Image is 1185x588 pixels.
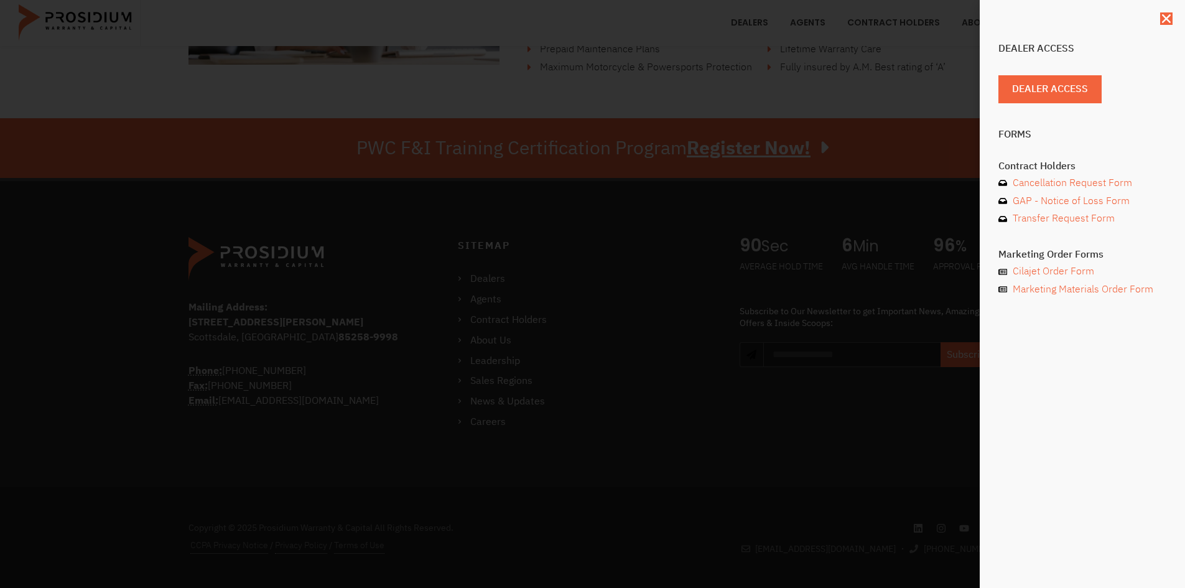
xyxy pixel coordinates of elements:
a: Cancellation Request Form [998,174,1166,192]
a: Close [1160,12,1173,25]
span: Transfer Request Form [1010,210,1115,228]
h4: Forms [998,129,1166,139]
a: Cilajet Order Form [998,263,1166,281]
a: Dealer Access [998,75,1102,103]
h4: Dealer Access [998,44,1166,54]
a: Marketing Materials Order Form [998,281,1166,299]
span: Cilajet Order Form [1010,263,1094,281]
span: GAP - Notice of Loss Form [1010,192,1130,210]
span: Marketing Materials Order Form [1010,281,1153,299]
span: Dealer Access [1012,80,1088,98]
span: Cancellation Request Form [1010,174,1132,192]
a: Transfer Request Form [998,210,1166,228]
h4: Marketing Order Forms [998,250,1166,259]
a: GAP - Notice of Loss Form [998,192,1166,210]
h4: Contract Holders [998,161,1166,171]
